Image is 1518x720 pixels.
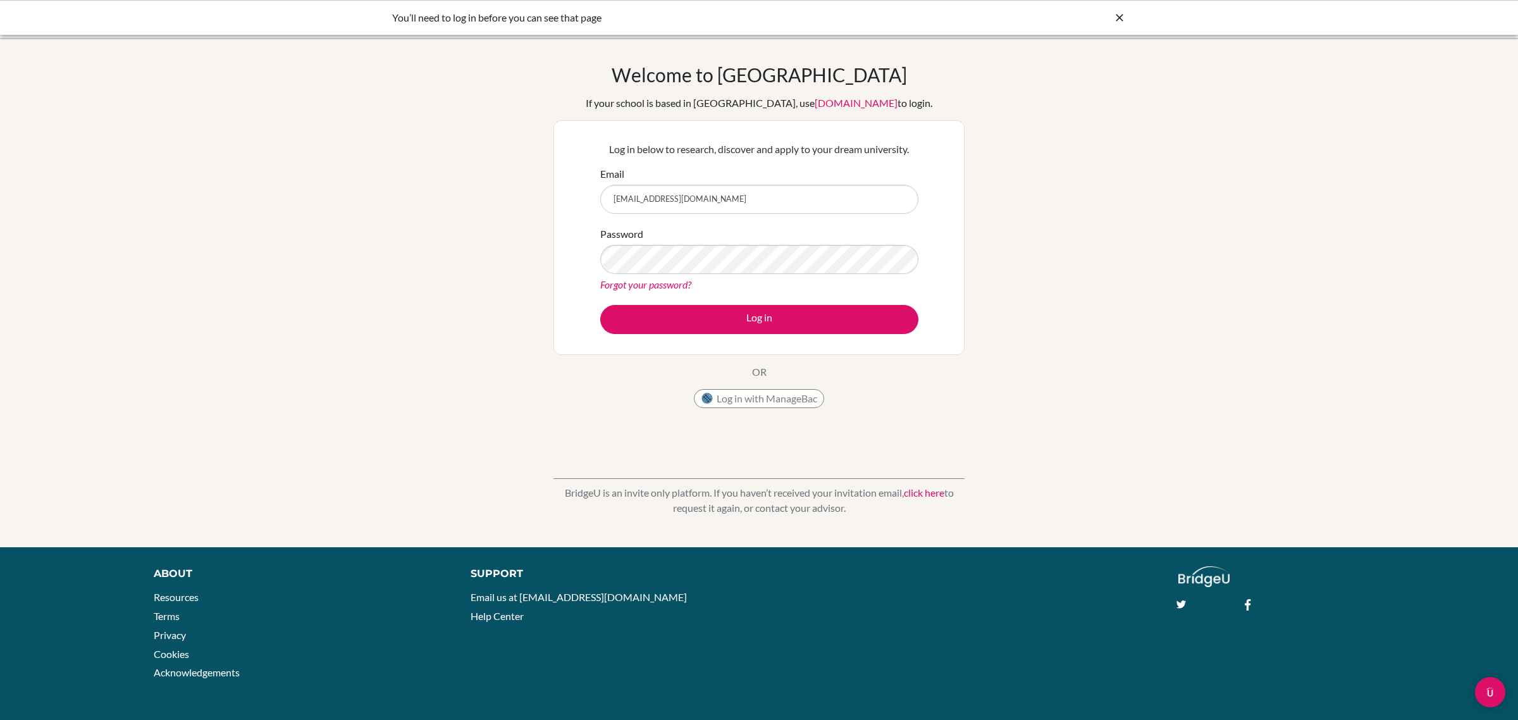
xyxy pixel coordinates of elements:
[600,305,918,334] button: Log in
[154,648,189,660] a: Cookies
[600,278,691,290] a: Forgot your password?
[154,666,240,678] a: Acknowledgements
[612,63,907,86] h1: Welcome to [GEOGRAPHIC_DATA]
[600,227,643,242] label: Password
[815,97,898,109] a: [DOMAIN_NAME]
[553,485,965,516] p: BridgeU is an invite only platform. If you haven’t received your invitation email, to request it ...
[154,610,180,622] a: Terms
[1178,566,1230,587] img: logo_white@2x-f4f0deed5e89b7ecb1c2cc34c3e3d731f90f0f143d5ea2071677605dd97b5244.png
[471,566,743,581] div: Support
[154,591,199,603] a: Resources
[600,166,624,182] label: Email
[752,364,767,380] p: OR
[904,487,944,499] a: click here
[154,566,442,581] div: About
[154,629,186,641] a: Privacy
[1475,677,1505,707] div: Open Intercom Messenger
[600,142,918,157] p: Log in below to research, discover and apply to your dream university.
[471,591,687,603] a: Email us at [EMAIL_ADDRESS][DOMAIN_NAME]
[392,10,936,25] div: You’ll need to log in before you can see that page
[586,96,932,111] div: If your school is based in [GEOGRAPHIC_DATA], use to login.
[694,389,824,408] button: Log in with ManageBac
[471,610,524,622] a: Help Center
